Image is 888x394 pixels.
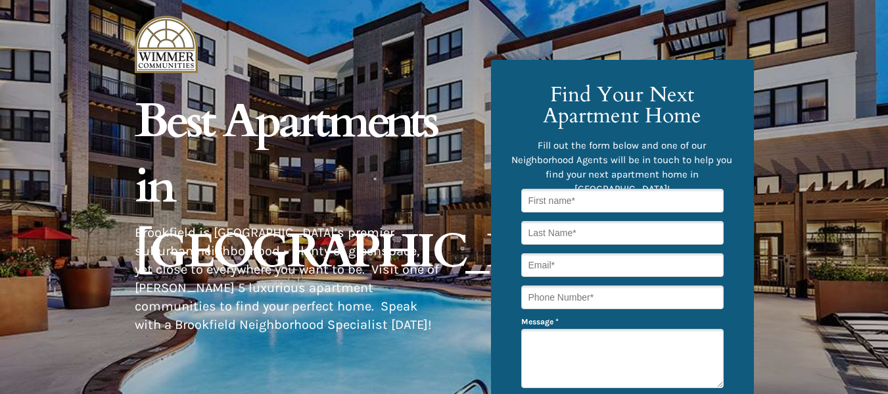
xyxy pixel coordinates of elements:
input: Last Name* [521,221,724,245]
span: Find Your Next Apartment Home [543,80,701,130]
span: Message * [521,317,559,326]
input: First name* [521,189,724,212]
input: Phone Number* [521,285,724,309]
span: Best Apartments in [GEOGRAPHIC_DATA] [135,89,624,283]
span: Fill out the form below and one of our Neighborhood Agents will be in touch to help you find your... [511,139,732,195]
input: Email* [521,253,724,277]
